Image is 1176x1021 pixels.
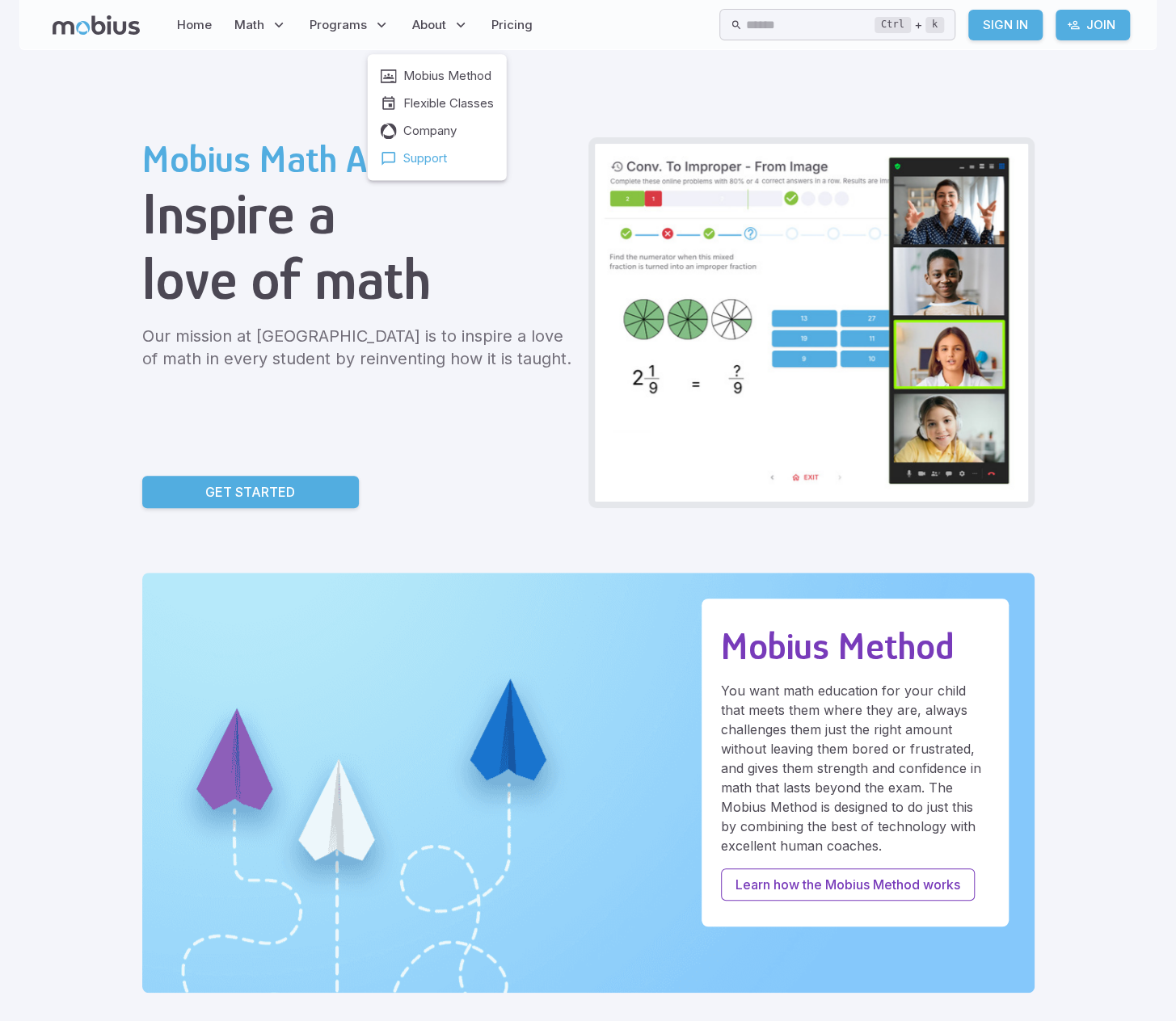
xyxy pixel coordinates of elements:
span: Support [403,149,447,167]
span: Programs [310,16,367,34]
span: Math [234,16,264,34]
a: Sign In [968,10,1043,40]
a: Support [381,149,494,167]
a: Home [172,6,217,44]
span: About [412,16,446,34]
a: Join [1056,10,1130,40]
div: + [875,15,944,35]
span: Mobius Method [403,67,491,85]
span: Flexible Classes [403,95,494,112]
a: Mobius Method [381,67,494,85]
a: Flexible Classes [381,95,494,112]
kbd: k [925,17,944,33]
span: Company [403,122,457,140]
a: Pricing [487,6,537,44]
kbd: Ctrl [875,17,911,33]
a: Company [381,122,494,140]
